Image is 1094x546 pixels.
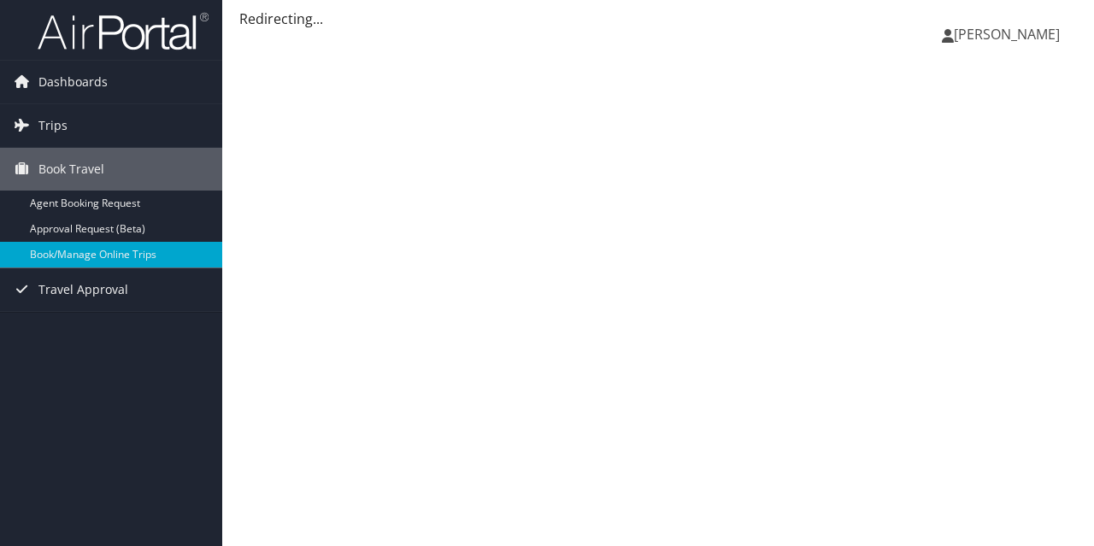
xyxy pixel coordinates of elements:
span: Book Travel [38,148,104,191]
img: airportal-logo.png [38,11,209,51]
a: [PERSON_NAME] [942,9,1077,60]
span: Trips [38,104,68,147]
span: [PERSON_NAME] [954,25,1060,44]
span: Dashboards [38,61,108,103]
div: Redirecting... [239,9,1077,29]
span: Travel Approval [38,268,128,311]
